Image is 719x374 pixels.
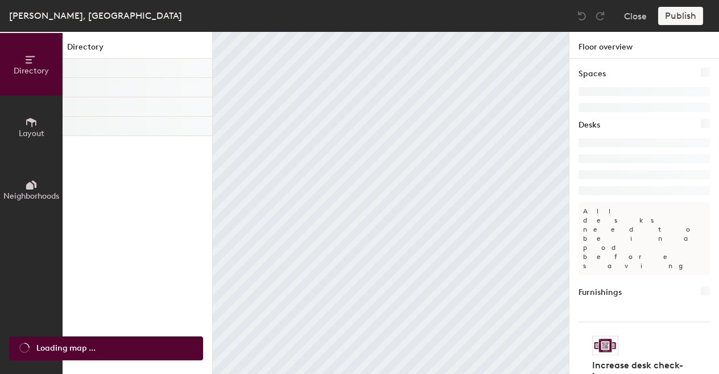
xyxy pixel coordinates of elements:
h1: Floor overview [569,32,719,59]
span: Neighborhoods [3,191,59,201]
p: All desks need to be in a pod before saving [578,202,710,275]
span: Loading map ... [36,342,96,355]
img: Sticker logo [592,336,618,355]
h1: Desks [578,119,600,131]
h1: Furnishings [578,286,622,299]
div: [PERSON_NAME], [GEOGRAPHIC_DATA] [9,9,182,23]
h1: Spaces [578,68,606,80]
span: Layout [19,129,44,138]
span: Directory [14,66,49,76]
h1: Directory [63,41,212,59]
canvas: Map [213,32,569,374]
img: Redo [594,10,606,22]
img: Undo [576,10,588,22]
button: Close [624,7,647,25]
